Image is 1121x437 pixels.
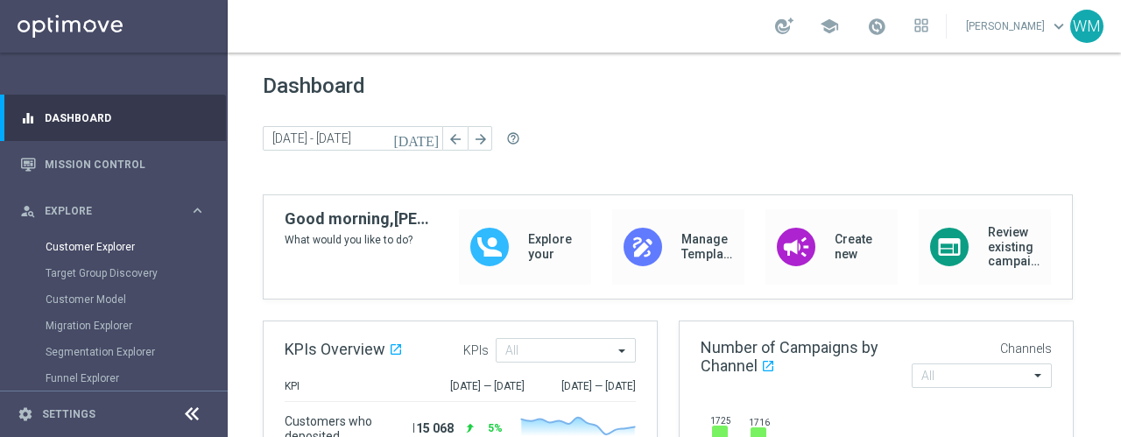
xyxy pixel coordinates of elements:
[46,345,182,359] a: Segmentation Explorer
[46,240,182,254] a: Customer Explorer
[19,111,207,125] button: equalizer Dashboard
[46,319,182,333] a: Migration Explorer
[45,95,206,141] a: Dashboard
[42,409,95,419] a: Settings
[19,158,207,172] button: Mission Control
[1049,17,1068,36] span: keyboard_arrow_down
[46,286,226,313] div: Customer Model
[20,95,206,141] div: Dashboard
[19,204,207,218] button: person_search Explore keyboard_arrow_right
[46,234,226,260] div: Customer Explorer
[45,141,206,187] a: Mission Control
[189,202,206,219] i: keyboard_arrow_right
[46,293,182,307] a: Customer Model
[1070,10,1103,43] div: WM
[46,266,182,280] a: Target Group Discovery
[46,313,226,339] div: Migration Explorer
[820,17,839,36] span: school
[20,203,36,219] i: person_search
[46,339,226,365] div: Segmentation Explorer
[45,206,189,216] span: Explore
[20,141,206,187] div: Mission Control
[20,110,36,126] i: equalizer
[18,406,33,422] i: settings
[46,371,182,385] a: Funnel Explorer
[46,365,226,391] div: Funnel Explorer
[964,13,1070,39] a: [PERSON_NAME]keyboard_arrow_down
[20,203,189,219] div: Explore
[46,260,226,286] div: Target Group Discovery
